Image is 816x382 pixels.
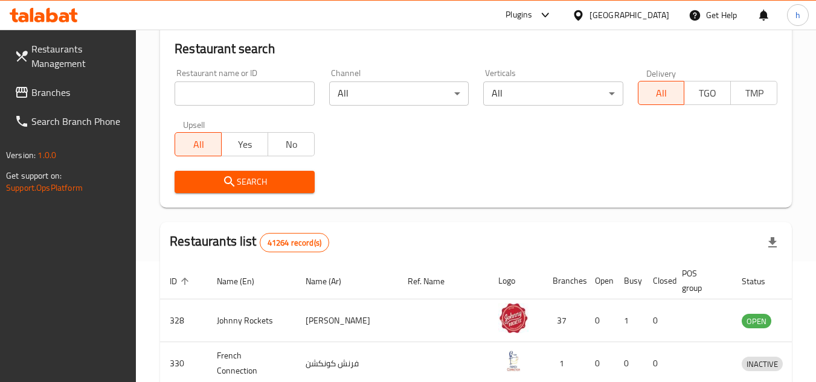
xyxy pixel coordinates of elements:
[175,40,777,58] h2: Restaurant search
[170,274,193,288] span: ID
[543,263,585,299] th: Branches
[260,237,329,249] span: 41264 record(s)
[329,81,469,106] div: All
[742,314,771,328] span: OPEN
[498,346,528,376] img: French Connection
[5,34,137,78] a: Restaurants Management
[742,314,771,328] div: OPEN
[296,299,398,342] td: [PERSON_NAME]
[684,81,731,105] button: TGO
[483,81,623,106] div: All
[590,8,669,22] div: [GEOGRAPHIC_DATA]
[268,132,315,156] button: No
[506,8,532,22] div: Plugins
[498,303,528,333] img: Johnny Rockets
[643,84,680,102] span: All
[646,69,676,77] label: Delivery
[689,84,726,102] span: TGO
[614,299,643,342] td: 1
[37,147,56,163] span: 1.0.0
[742,357,783,371] span: INACTIVE
[273,136,310,153] span: No
[543,299,585,342] td: 37
[742,274,781,288] span: Status
[306,274,357,288] span: Name (Ar)
[184,174,304,189] span: Search
[226,136,263,153] span: Yes
[730,81,777,105] button: TMP
[638,81,685,105] button: All
[31,114,127,129] span: Search Branch Phone
[6,147,36,163] span: Version:
[207,299,296,342] td: Johnny Rockets
[175,132,222,156] button: All
[183,120,205,129] label: Upsell
[5,107,137,136] a: Search Branch Phone
[170,232,329,252] h2: Restaurants list
[758,228,787,257] div: Export file
[217,274,270,288] span: Name (En)
[736,84,773,102] span: TMP
[175,81,314,106] input: Search for restaurant name or ID..
[408,274,460,288] span: Ref. Name
[180,136,217,153] span: All
[221,132,268,156] button: Yes
[614,263,643,299] th: Busy
[795,8,800,22] span: h
[5,78,137,107] a: Branches
[489,263,543,299] th: Logo
[585,263,614,299] th: Open
[31,85,127,100] span: Branches
[6,168,62,183] span: Get support on:
[31,42,127,71] span: Restaurants Management
[643,263,672,299] th: Closed
[643,299,672,342] td: 0
[175,171,314,193] button: Search
[682,266,718,295] span: POS group
[585,299,614,342] td: 0
[260,233,329,252] div: Total records count
[6,180,83,196] a: Support.OpsPlatform
[160,299,207,342] td: 328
